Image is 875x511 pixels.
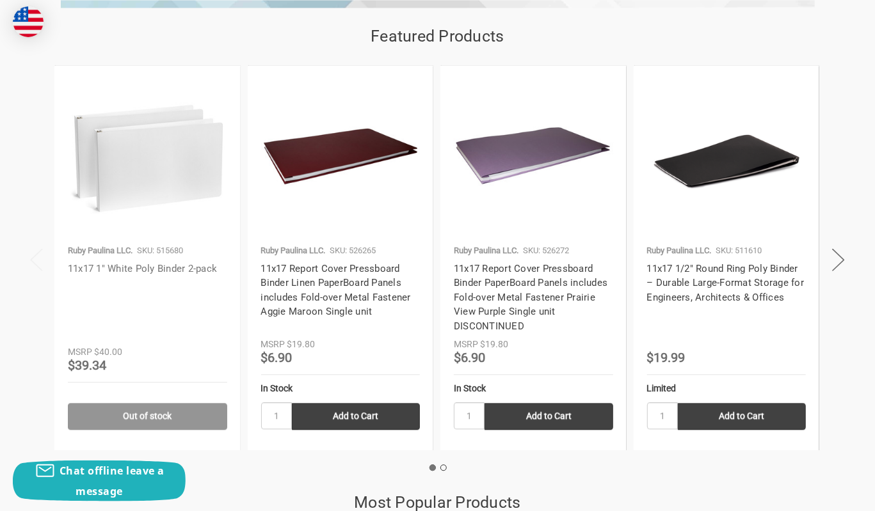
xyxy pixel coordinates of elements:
a: 11x17 Report Cover Pressboard Binder Linen PaperBoard Panels includes Fold-over Metal Fastener Ag... [261,263,411,318]
a: 11x17 1" White Poly Binder 2-pack [68,263,217,274]
p: Ruby Paulina LLC. [647,244,712,257]
iframe: Google Customer Reviews [769,476,875,511]
button: Next [826,240,851,279]
p: Ruby Paulina LLC. [68,244,132,257]
div: MSRP [261,338,285,351]
div: Limited [647,382,807,395]
span: $40.00 [94,347,122,357]
div: In Stock [454,382,613,395]
button: 2 of 2 [440,464,447,471]
input: Add to Cart [292,403,421,430]
span: $6.90 [261,350,293,365]
span: $19.80 [287,339,316,349]
button: Previous [24,240,49,279]
span: $6.90 [454,350,485,365]
p: Ruby Paulina LLC. [454,244,518,257]
a: Out of stock [68,403,227,430]
span: $39.34 [68,358,106,373]
input: Add to Cart [678,403,807,430]
img: 11x17 1/2" Round Ring Poly Binder – Durable Large-Format Storage for Engineers, Architects & Offices [647,79,807,238]
p: Ruby Paulina LLC. [261,244,326,257]
img: 11x17 1" White Poly Binder 2-pack [68,79,227,238]
p: SKU: 526265 [330,244,376,257]
button: Chat offline leave a message [13,460,186,501]
img: 11x17 Report Cover Pressboard Binder Linen PaperBoard Panels includes Fold-over Metal Fastener Ag... [261,79,421,238]
div: MSRP [68,345,92,359]
p: SKU: 515680 [137,244,183,257]
span: $19.99 [647,350,686,365]
img: 11x17 Report Cover Pressboard Binder PaperBoard Panels includes Fold-over Metal Fastener Prairie ... [454,79,613,238]
div: MSRP [454,338,478,351]
a: 11x17 1/2" Round Ring Poly Binder – Durable Large-Format Storage for Engineers, Architects & Offices [647,263,805,303]
img: duty and tax information for United States [13,6,44,37]
span: $19.80 [480,339,508,349]
button: 1 of 2 [429,464,436,471]
input: Add to Cart [485,403,613,430]
p: SKU: 511610 [716,244,762,257]
p: SKU: 526272 [523,244,569,257]
span: Chat offline leave a message [60,464,165,498]
div: In Stock [261,382,421,395]
a: 11x17 Report Cover Pressboard Binder PaperBoard Panels includes Fold-over Metal Fastener Prairie ... [454,263,607,332]
h2: Featured Products [54,24,821,49]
